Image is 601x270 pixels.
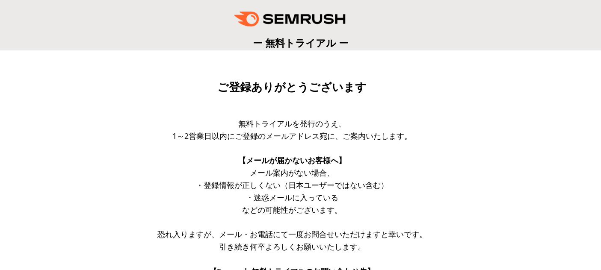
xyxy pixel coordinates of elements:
[157,229,427,239] span: 恐れ入りますが、メール・お電話にて一度お問合せいただけますと幸いです。
[217,81,367,94] span: ご登録ありがとうございます
[196,180,388,190] span: ・登録情報が正しくない（日本ユーザーではない含む）
[219,241,365,252] span: 引き続き何卒よろしくお願いいたします。
[238,155,346,165] span: 【メールが届かないお客様へ】
[246,192,338,202] span: ・迷惑メールに入っている
[242,205,342,215] span: などの可能性がございます。
[253,36,349,50] span: ー 無料トライアル ー
[238,118,346,129] span: 無料トライアルを発行のうえ、
[250,167,335,178] span: メール案内がない場合、
[172,131,412,141] span: 1～2営業日以内にご登録のメールアドレス宛に、ご案内いたします。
